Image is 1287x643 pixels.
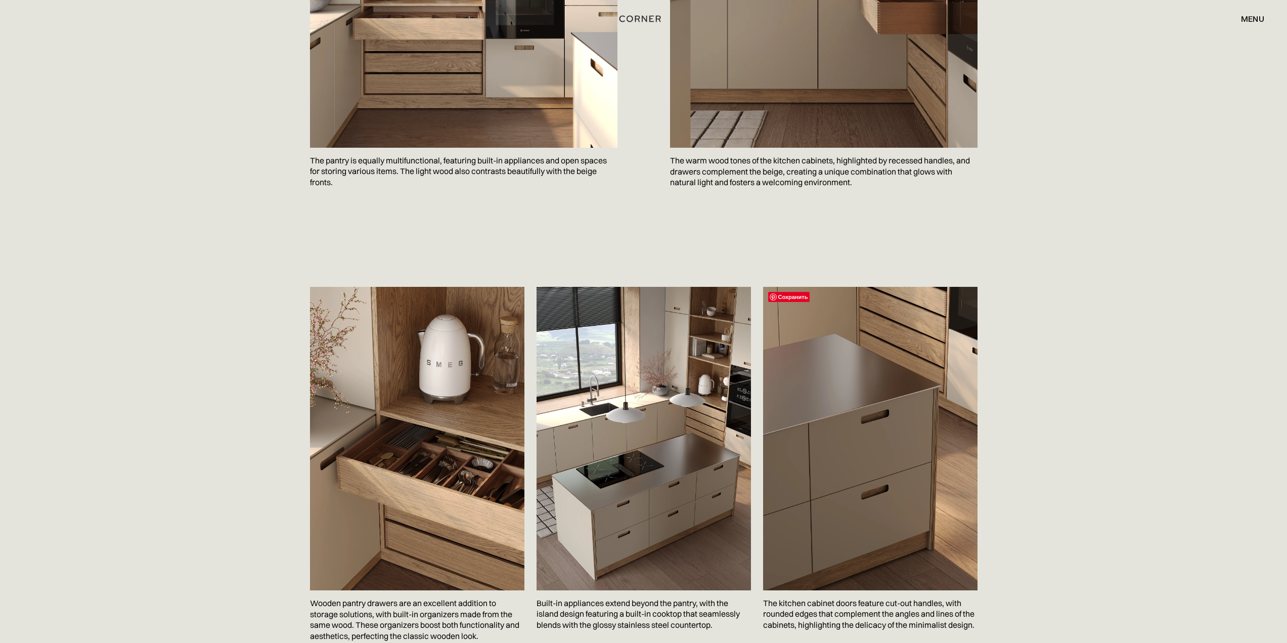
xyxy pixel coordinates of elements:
a: home [595,12,692,25]
p: The pantry is equally multifunctional, featuring built-in appliances and open spaces for storing ... [310,148,617,196]
p: Built-in appliances extend beyond the pantry, with the island design featuring a built-in cooktop... [537,590,751,638]
div: menu [1231,10,1264,27]
p: The kitchen cabinet doors feature cut-out handles, with rounded edges that complement the angles ... [763,590,978,638]
div: menu [1241,15,1264,23]
p: The warm wood tones of the kitchen cabinets, highlighted by recessed handles, and drawers complem... [670,148,978,196]
span: Сохранить [768,292,810,302]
